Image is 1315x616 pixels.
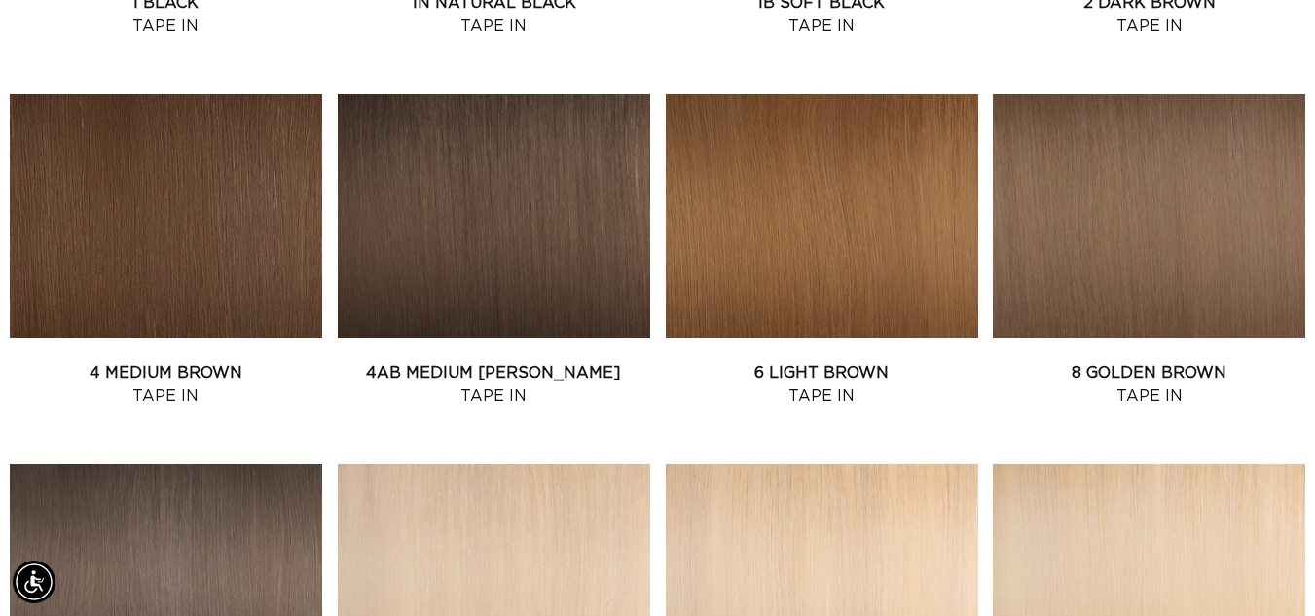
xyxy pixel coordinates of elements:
div: Accessibility Menu [13,561,55,603]
a: 6 Light Brown Tape In [666,361,978,408]
a: 4AB Medium [PERSON_NAME] Tape In [338,361,650,408]
a: 4 Medium Brown Tape In [10,361,322,408]
a: 8 Golden Brown Tape In [993,361,1305,408]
